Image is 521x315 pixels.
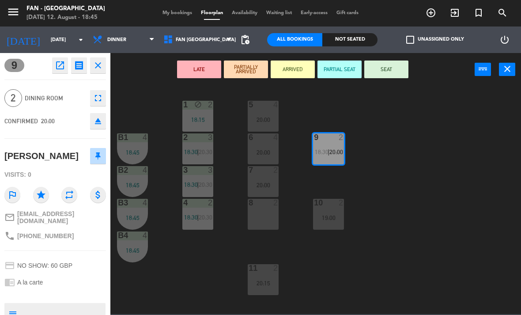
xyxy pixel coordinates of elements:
div: 4 [143,232,148,239]
i: mail_outline [4,212,15,223]
div: 4 [273,133,279,141]
i: star [33,187,49,203]
span: BOOK TABLE [419,5,443,20]
div: 4 [273,101,279,109]
div: 20:15 [248,280,279,286]
span: 20:00 [329,148,343,156]
button: receipt [71,57,87,73]
div: 1 [183,101,184,109]
span: pending_actions [240,34,250,45]
div: 5 [249,101,249,109]
i: arrow_drop_down [76,34,86,45]
span: 2 [4,89,22,107]
span: Availability [227,11,262,15]
div: All Bookings [267,33,322,46]
div: 19:00 [313,215,344,221]
i: open_in_new [55,60,65,71]
div: 4 [143,199,148,207]
div: 3 [208,133,213,141]
i: search [497,8,508,18]
label: Unassigned only [406,36,464,44]
div: Not seated [322,33,378,46]
i: close [93,60,103,71]
div: 8 [249,199,249,207]
i: credit_card [4,260,15,271]
div: 18:45 [117,247,148,254]
div: 4 [143,133,148,141]
span: 9 [4,59,24,72]
button: menu [7,5,20,22]
span: | [328,148,329,156]
span: 18:30 [184,181,198,188]
div: 20:00 [248,117,279,123]
div: 18:45 [117,149,148,156]
button: fullscreen [90,90,106,106]
div: 3 [208,166,213,174]
div: 2 [273,166,279,174]
span: 20:30 [199,148,212,156]
i: close [502,64,513,74]
i: fullscreen [93,93,103,103]
div: 2 [208,101,213,109]
div: Visits: 0 [4,167,106,182]
button: close [499,63,515,76]
button: power_input [475,63,491,76]
div: 2 [208,199,213,207]
button: SEAT [364,61,408,78]
i: add_circle_outline [426,8,436,18]
div: 7 [249,166,249,174]
span: [PHONE_NUMBER] [17,232,74,239]
span: 20:30 [199,214,212,221]
div: [PERSON_NAME] [4,149,79,163]
div: 2 [339,133,344,141]
span: check_box_outline_blank [406,36,414,44]
span: Dining Room [25,93,86,103]
span: 18:30 [184,214,198,221]
span: CONFIRMED [4,118,38,125]
span: Gift cards [332,11,363,15]
span: Waiting list [262,11,296,15]
a: mail_outline[EMAIL_ADDRESS][DOMAIN_NAME] [4,210,106,224]
div: 2 [273,199,279,207]
span: 20:00 [41,118,55,125]
i: eject [93,116,103,126]
i: chrome_reader_mode [4,277,15,288]
button: LATE [177,61,221,78]
div: 18:45 [117,215,148,221]
i: receipt [74,60,84,71]
span: Floorplan [196,11,227,15]
button: PARTIALLY ARRIVED [224,61,268,78]
span: Special reservation [467,5,491,20]
i: power_settings_new [499,34,510,45]
div: 18:15 [182,117,213,123]
i: phone [4,231,15,241]
i: attach_money [90,187,106,203]
div: 20:00 [248,182,279,188]
span: 18:30 [315,148,328,156]
div: 2 [273,264,279,272]
div: 4 [183,199,184,207]
button: PARTIAL SEAT [317,61,362,78]
span: WALK IN [443,5,467,20]
span: Dinner [107,37,126,43]
button: close [90,57,106,73]
div: Fan - [GEOGRAPHIC_DATA] [26,4,105,13]
span: Early-access [296,11,332,15]
div: 2 [339,199,344,207]
button: open_in_new [52,57,68,73]
span: My bookings [158,11,196,15]
i: power_input [478,64,488,74]
span: | [197,148,199,156]
i: menu [7,5,20,19]
i: block [194,101,202,108]
div: 3 [183,166,184,174]
span: NO SHOW: 60 GBP [17,262,72,269]
i: turned_in_not [473,8,484,18]
span: | [197,181,199,188]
